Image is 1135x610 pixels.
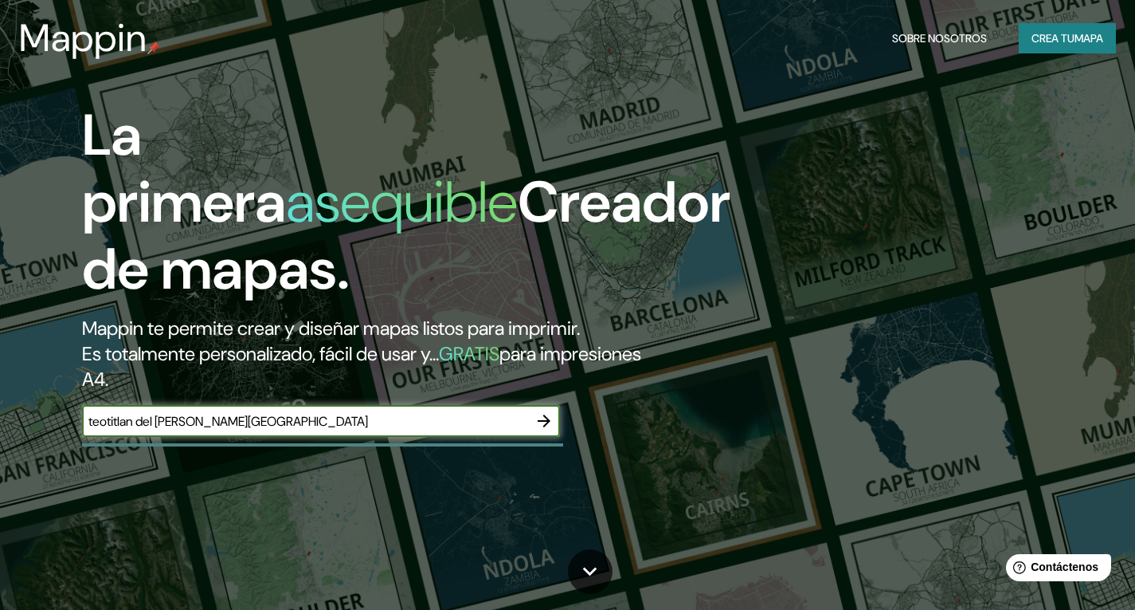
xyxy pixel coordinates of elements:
[19,13,147,63] font: Mappin
[82,341,439,366] font: Es totalmente personalizado, fácil de usar y...
[1031,31,1074,45] font: Crea tu
[1074,31,1103,45] font: mapa
[993,548,1117,592] iframe: Lanzador de widgets de ayuda
[439,341,499,366] font: GRATIS
[82,341,641,392] font: para impresiones A4.
[82,412,528,431] input: Elige tu lugar favorito
[286,165,518,239] font: asequible
[147,41,160,54] img: pin de mapeo
[886,23,993,53] button: Sobre nosotros
[1019,23,1116,53] button: Crea tumapa
[892,31,987,45] font: Sobre nosotros
[82,316,580,340] font: Mappin te permite crear y diseñar mapas listos para imprimir.
[82,98,286,239] font: La primera
[82,165,730,306] font: Creador de mapas.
